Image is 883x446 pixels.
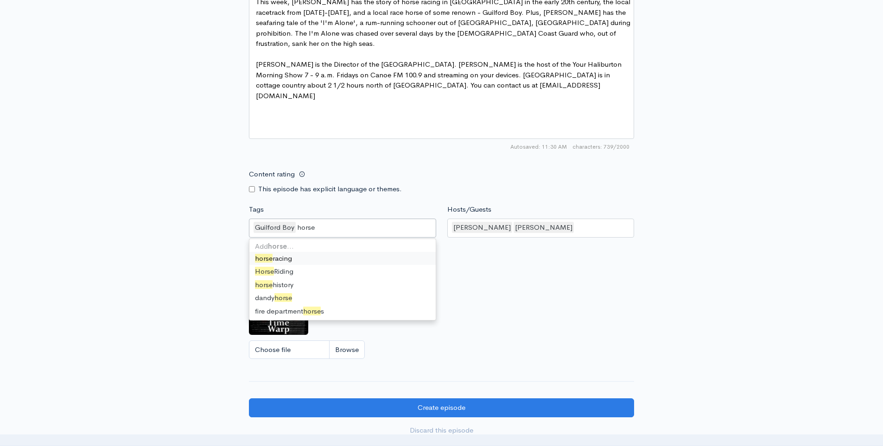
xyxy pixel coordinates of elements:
[249,278,436,292] div: history
[249,252,436,265] div: racing
[249,165,295,184] label: Content rating
[274,293,292,302] span: horse
[255,267,274,276] span: Horse
[447,204,491,215] label: Hosts/Guests
[249,263,634,272] small: If no artwork is selected your default podcast artwork will be used
[249,398,634,417] input: Create episode
[249,421,634,440] a: Discard this episode
[249,291,436,305] div: dandy
[255,254,273,263] span: horse
[258,184,402,195] label: This episode has explicit language or themes.
[255,280,273,289] span: horse
[249,305,436,318] div: fire department s
[249,204,264,215] label: Tags
[452,222,512,233] div: [PERSON_NAME]
[514,222,574,233] div: [PERSON_NAME]
[268,242,287,251] strong: horse
[303,307,321,315] span: horse
[510,143,567,151] span: Autosaved: 11:30 AM
[572,143,629,151] span: 739/2000
[249,241,436,252] div: Add …
[256,60,623,100] span: [PERSON_NAME] is the Director of the [GEOGRAPHIC_DATA]. [PERSON_NAME] is the host of the Your Hal...
[249,265,436,278] div: Riding
[254,222,296,233] div: Guilford Boy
